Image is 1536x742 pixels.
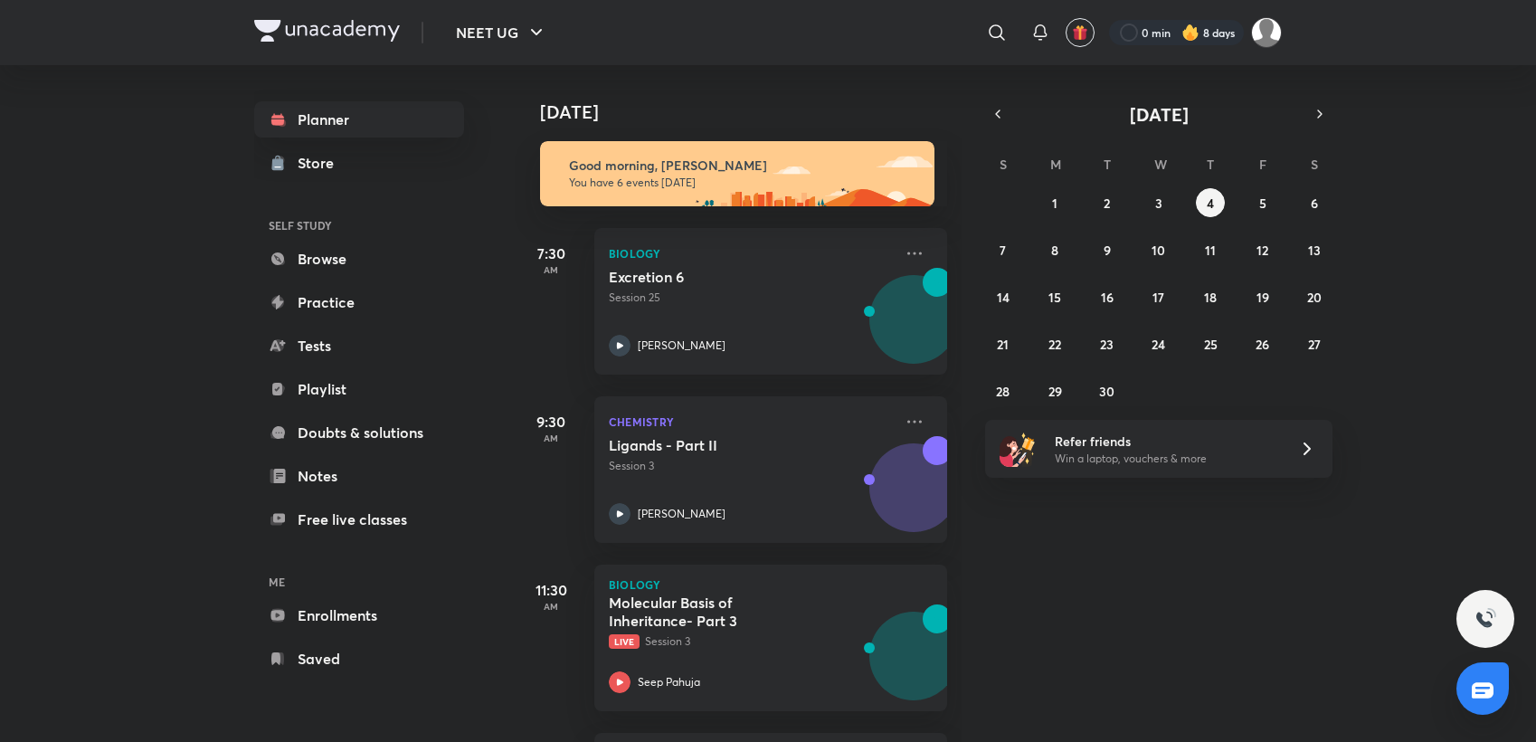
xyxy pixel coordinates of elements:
abbr: September 23, 2025 [1100,336,1114,353]
p: Biology [609,243,893,264]
button: September 21, 2025 [989,329,1018,358]
button: September 6, 2025 [1300,188,1329,217]
abbr: Thursday [1207,156,1214,173]
span: Live [609,634,640,649]
abbr: Friday [1259,156,1266,173]
img: Payal [1251,17,1282,48]
abbr: September 16, 2025 [1101,289,1114,306]
button: avatar [1066,18,1095,47]
a: Enrollments [254,597,464,633]
img: morning [540,141,934,206]
img: referral [1000,431,1036,467]
img: Avatar [870,285,957,372]
abbr: September 11, 2025 [1205,242,1216,259]
img: unacademy [848,604,947,729]
h5: 9:30 [515,411,587,433]
button: September 5, 2025 [1248,188,1277,217]
abbr: September 29, 2025 [1048,383,1062,400]
img: Company Logo [254,20,400,42]
button: September 25, 2025 [1196,329,1225,358]
p: Session 25 [609,290,893,306]
abbr: September 1, 2025 [1052,195,1057,212]
button: September 2, 2025 [1093,188,1122,217]
p: [PERSON_NAME] [638,506,725,522]
abbr: September 13, 2025 [1308,242,1321,259]
button: September 24, 2025 [1144,329,1173,358]
button: NEET UG [445,14,558,51]
p: AM [515,264,587,275]
abbr: September 10, 2025 [1152,242,1165,259]
img: avatar [1072,24,1088,41]
h5: Molecular Basis of Inheritance- Part 3 [609,594,834,630]
button: September 14, 2025 [989,282,1018,311]
abbr: September 20, 2025 [1307,289,1322,306]
button: September 8, 2025 [1040,235,1069,264]
button: September 30, 2025 [1093,376,1122,405]
button: September 16, 2025 [1093,282,1122,311]
h6: Good morning, [PERSON_NAME] [569,157,918,174]
span: [DATE] [1130,102,1189,127]
a: Planner [254,101,464,138]
h5: 7:30 [515,243,587,264]
abbr: Sunday [1000,156,1007,173]
a: Browse [254,241,464,277]
button: September 7, 2025 [989,235,1018,264]
p: Session 3 [609,458,893,474]
button: September 27, 2025 [1300,329,1329,358]
button: September 23, 2025 [1093,329,1122,358]
button: September 19, 2025 [1248,282,1277,311]
p: Seep Pahuja [638,674,700,690]
abbr: September 4, 2025 [1207,195,1214,212]
button: September 3, 2025 [1144,188,1173,217]
abbr: September 2, 2025 [1104,195,1110,212]
a: Saved [254,641,464,677]
button: September 29, 2025 [1040,376,1069,405]
button: September 28, 2025 [989,376,1018,405]
abbr: September 7, 2025 [1000,242,1006,259]
a: Store [254,145,464,181]
abbr: September 8, 2025 [1051,242,1058,259]
p: Session 3 [609,633,893,650]
button: September 11, 2025 [1196,235,1225,264]
img: ttu [1474,608,1496,630]
abbr: September 26, 2025 [1256,336,1269,353]
button: September 17, 2025 [1144,282,1173,311]
abbr: September 24, 2025 [1152,336,1165,353]
p: AM [515,601,587,612]
button: September 22, 2025 [1040,329,1069,358]
abbr: September 27, 2025 [1308,336,1321,353]
h6: SELF STUDY [254,210,464,241]
button: September 12, 2025 [1248,235,1277,264]
button: September 20, 2025 [1300,282,1329,311]
button: September 9, 2025 [1093,235,1122,264]
abbr: Tuesday [1104,156,1111,173]
button: September 18, 2025 [1196,282,1225,311]
h5: Excretion 6 [609,268,834,286]
button: September 15, 2025 [1040,282,1069,311]
h5: 11:30 [515,579,587,601]
abbr: September 28, 2025 [996,383,1010,400]
abbr: September 3, 2025 [1155,195,1162,212]
abbr: September 19, 2025 [1256,289,1269,306]
a: Practice [254,284,464,320]
button: [DATE] [1010,101,1307,127]
p: You have 6 events [DATE] [569,176,918,190]
button: September 10, 2025 [1144,235,1173,264]
h4: [DATE] [540,101,965,123]
p: Chemistry [609,411,893,433]
button: September 1, 2025 [1040,188,1069,217]
abbr: September 6, 2025 [1311,195,1318,212]
img: unacademy [848,436,947,561]
h5: Ligands - Part II [609,436,834,454]
abbr: September 14, 2025 [997,289,1010,306]
p: Biology [609,579,933,590]
p: AM [515,433,587,443]
abbr: Saturday [1311,156,1318,173]
div: Store [298,152,345,174]
abbr: September 21, 2025 [997,336,1009,353]
a: Doubts & solutions [254,414,464,451]
abbr: September 5, 2025 [1259,195,1266,212]
abbr: September 12, 2025 [1256,242,1268,259]
p: Win a laptop, vouchers & more [1055,451,1277,467]
abbr: September 15, 2025 [1048,289,1061,306]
